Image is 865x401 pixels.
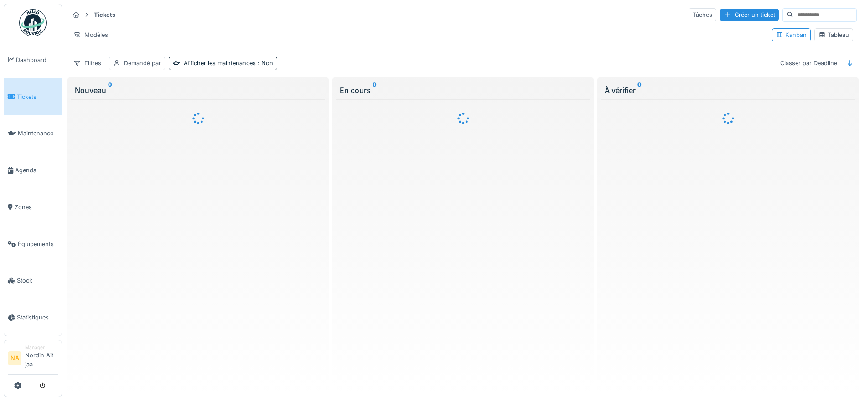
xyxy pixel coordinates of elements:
[720,9,779,21] div: Créer un ticket
[75,85,321,96] div: Nouveau
[4,78,62,115] a: Tickets
[90,10,119,19] strong: Tickets
[15,203,58,211] span: Zones
[4,41,62,78] a: Dashboard
[8,344,58,375] a: NA ManagerNordin Ait jaa
[17,276,58,285] span: Stock
[776,31,807,39] div: Kanban
[4,299,62,336] a: Statistiques
[776,57,841,70] div: Classer par Deadline
[4,226,62,262] a: Équipements
[4,115,62,152] a: Maintenance
[25,344,58,351] div: Manager
[18,240,58,248] span: Équipements
[340,85,586,96] div: En cours
[69,28,112,41] div: Modèles
[17,93,58,101] span: Tickets
[108,85,112,96] sup: 0
[605,85,851,96] div: À vérifier
[18,129,58,138] span: Maintenance
[25,344,58,372] li: Nordin Ait jaa
[818,31,849,39] div: Tableau
[689,8,716,21] div: Tâches
[8,351,21,365] li: NA
[4,152,62,189] a: Agenda
[256,60,273,67] span: : Non
[17,313,58,322] span: Statistiques
[4,189,62,226] a: Zones
[19,9,47,36] img: Badge_color-CXgf-gQk.svg
[4,262,62,299] a: Stock
[16,56,58,64] span: Dashboard
[184,59,273,67] div: Afficher les maintenances
[15,166,58,175] span: Agenda
[637,85,642,96] sup: 0
[124,59,161,67] div: Demandé par
[373,85,377,96] sup: 0
[69,57,105,70] div: Filtres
